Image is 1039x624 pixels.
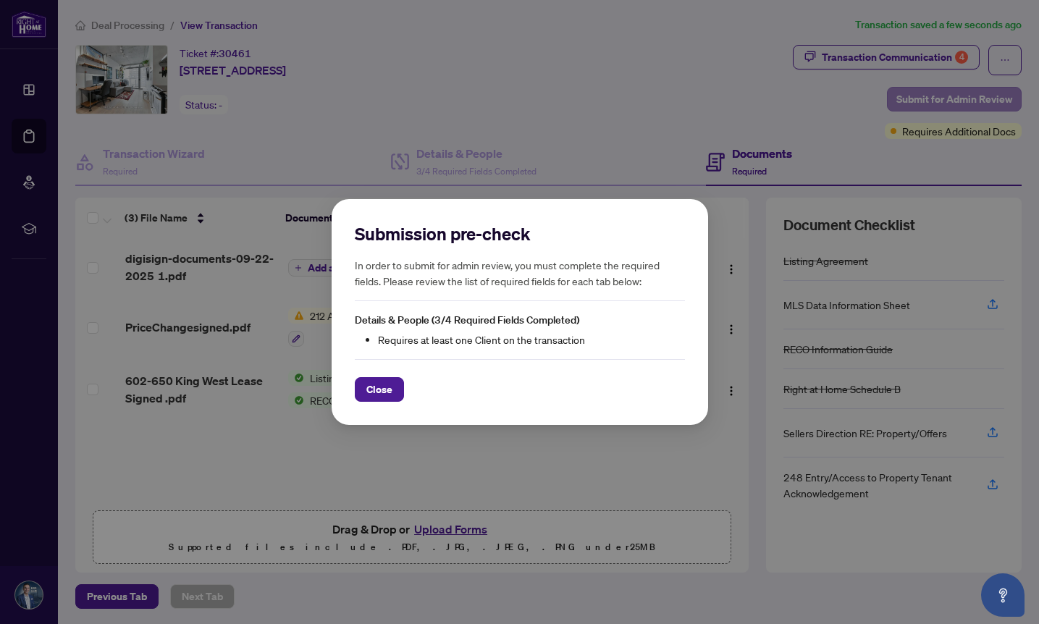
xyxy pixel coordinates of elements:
span: Close [366,378,392,401]
li: Requires at least one Client on the transaction [378,332,685,347]
h2: Submission pre-check [355,222,685,245]
span: Details & People (3/4 Required Fields Completed) [355,313,579,326]
button: Open asap [981,573,1025,617]
h5: In order to submit for admin review, you must complete the required fields. Please review the lis... [355,257,685,289]
button: Close [355,377,404,402]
